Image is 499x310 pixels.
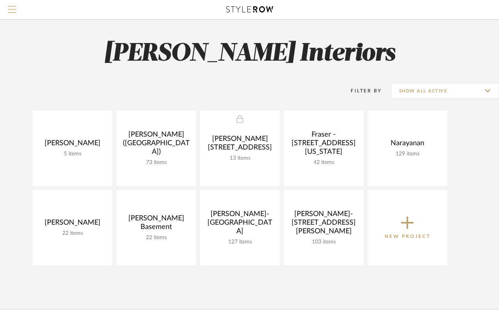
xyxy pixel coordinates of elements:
div: Narayanan [374,139,441,151]
p: New Project [385,232,431,240]
div: [PERSON_NAME]- [GEOGRAPHIC_DATA] [206,210,274,239]
div: [PERSON_NAME] Basement [122,214,190,234]
div: 42 items [290,159,357,166]
button: New Project [367,190,447,265]
div: [PERSON_NAME] [STREET_ADDRESS] [206,135,274,155]
div: [PERSON_NAME] [39,218,106,230]
div: 13 items [206,155,274,162]
div: [PERSON_NAME]- [STREET_ADDRESS][PERSON_NAME] [290,210,357,239]
div: 103 items [290,239,357,245]
div: 22 items [39,230,106,237]
div: 127 items [206,239,274,245]
div: Filter By [341,87,382,95]
div: [PERSON_NAME] ([GEOGRAPHIC_DATA]) [122,130,190,159]
div: 73 items [122,159,190,166]
div: 22 items [122,234,190,241]
div: 129 items [374,151,441,157]
div: [PERSON_NAME] [39,139,106,151]
div: Fraser - [STREET_ADDRESS][US_STATE] [290,130,357,159]
div: 5 items [39,151,106,157]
